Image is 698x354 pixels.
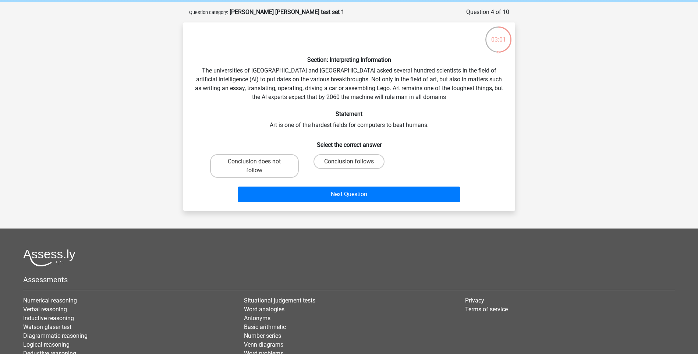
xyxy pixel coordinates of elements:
a: Number series [244,332,281,339]
label: Conclusion does not follow [210,154,299,178]
a: Venn diagrams [244,341,283,348]
a: Privacy [465,297,484,304]
div: 03:01 [485,26,512,44]
img: Assessly logo [23,249,75,266]
a: Verbal reasoning [23,306,67,313]
a: Word analogies [244,306,284,313]
a: Logical reasoning [23,341,70,348]
a: Antonyms [244,315,270,322]
a: Situational judgement tests [244,297,315,304]
h5: Assessments [23,275,675,284]
h6: Section: Interpreting Information [195,56,503,63]
div: Question 4 of 10 [466,8,509,17]
h6: Select the correct answer [195,135,503,148]
a: Basic arithmetic [244,323,286,330]
a: Numerical reasoning [23,297,77,304]
a: Watson glaser test [23,323,71,330]
strong: [PERSON_NAME] [PERSON_NAME] test set 1 [230,8,344,15]
h6: Statement [195,110,503,117]
a: Terms of service [465,306,508,313]
a: Diagrammatic reasoning [23,332,88,339]
a: Inductive reasoning [23,315,74,322]
label: Conclusion follows [313,154,385,169]
button: Next Question [238,187,460,202]
div: The universities of [GEOGRAPHIC_DATA] and [GEOGRAPHIC_DATA] asked several hundred scientists in t... [186,28,512,205]
small: Question category: [189,10,228,15]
